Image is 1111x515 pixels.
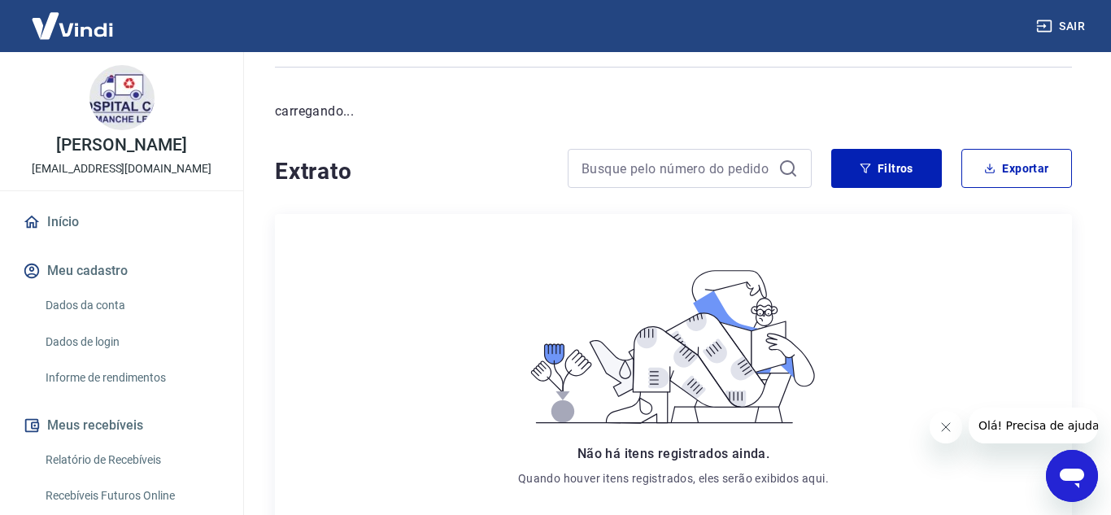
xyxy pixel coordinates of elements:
iframe: Botão para abrir a janela de mensagens [1046,450,1098,502]
a: Dados de login [39,325,224,359]
iframe: Mensagem da empresa [969,408,1098,443]
img: 53c87324-3fa0-4b08-a256-8f851ba1467f.jpeg [89,65,155,130]
h4: Extrato [275,155,548,188]
button: Meus recebíveis [20,408,224,443]
p: [PERSON_NAME] [56,137,186,154]
iframe: Fechar mensagem [930,411,962,443]
a: Relatório de Recebíveis [39,443,224,477]
button: Meu cadastro [20,253,224,289]
button: Sair [1033,11,1091,41]
p: carregando... [275,102,1072,121]
a: Dados da conta [39,289,224,322]
span: Olá! Precisa de ajuda? [10,11,137,24]
button: Filtros [831,149,942,188]
span: Não há itens registrados ainda. [577,446,769,461]
p: [EMAIL_ADDRESS][DOMAIN_NAME] [32,160,211,177]
input: Busque pelo número do pedido [582,156,772,181]
a: Início [20,204,224,240]
p: Quando houver itens registrados, eles serão exibidos aqui. [518,470,829,487]
img: Vindi [20,1,125,50]
a: Informe de rendimentos [39,361,224,395]
a: Recebíveis Futuros Online [39,479,224,513]
button: Exportar [961,149,1072,188]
